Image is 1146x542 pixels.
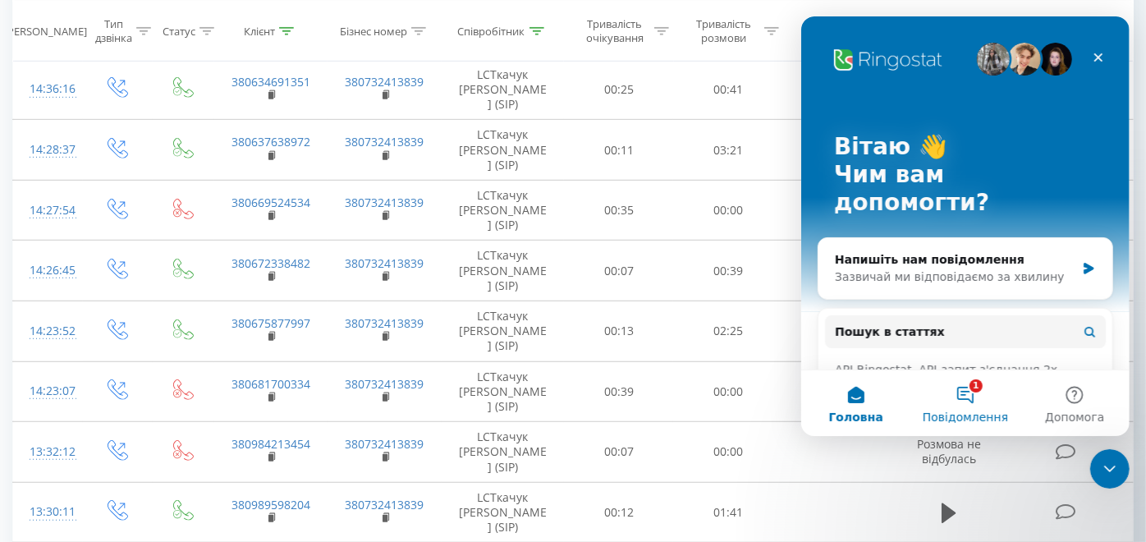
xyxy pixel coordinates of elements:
[673,59,782,120] td: 00:41
[442,422,564,483] td: LCТкачук [PERSON_NAME] (SIP)
[346,376,424,392] a: 380732413839
[231,315,310,331] a: 380675877997
[442,59,564,120] td: LCТкачук [PERSON_NAME] (SIP)
[346,497,424,512] a: 380732413839
[340,24,407,38] div: Бізнес номер
[673,180,782,241] td: 00:00
[346,255,424,271] a: 380732413839
[4,24,87,38] div: [PERSON_NAME]
[442,180,564,241] td: LCТкачук [PERSON_NAME] (SIP)
[564,361,673,422] td: 00:39
[564,422,673,483] td: 00:07
[673,301,782,362] td: 02:25
[673,361,782,422] td: 00:00
[442,301,564,362] td: LCТкачук [PERSON_NAME] (SIP)
[30,436,66,468] div: 13:32:12
[30,73,66,105] div: 14:36:16
[564,180,673,241] td: 00:35
[30,496,66,528] div: 13:30:11
[30,315,66,347] div: 14:23:52
[801,16,1130,436] iframe: Intercom live chat
[564,59,673,120] td: 00:25
[917,436,981,466] span: Розмова не відбулась
[442,361,564,422] td: LCТкачук [PERSON_NAME] (SIP)
[673,120,782,181] td: 03:21
[244,24,275,38] div: Клієнт
[673,241,782,301] td: 00:39
[30,134,66,166] div: 14:28:37
[442,241,564,301] td: LCТкачук [PERSON_NAME] (SIP)
[231,497,310,512] a: 380989598204
[346,195,424,210] a: 380732413839
[231,195,310,210] a: 380669524534
[30,195,66,227] div: 14:27:54
[30,255,66,287] div: 14:26:45
[688,17,759,45] div: Тривалість розмови
[346,315,424,331] a: 380732413839
[458,24,525,38] div: Співробітник
[163,24,195,38] div: Статус
[231,134,310,149] a: 380637638972
[673,422,782,483] td: 00:00
[798,17,874,45] div: Назва схеми переадресації
[346,134,424,149] a: 380732413839
[564,120,673,181] td: 00:11
[1090,449,1130,489] iframe: Intercom live chat
[564,241,673,301] td: 00:07
[442,120,564,181] td: LCТкачук [PERSON_NAME] (SIP)
[30,375,66,407] div: 14:23:07
[564,301,673,362] td: 00:13
[579,17,650,45] div: Тривалість очікування
[346,74,424,90] a: 380732413839
[346,436,424,452] a: 380732413839
[231,74,310,90] a: 380634691351
[231,255,310,271] a: 380672338482
[231,436,310,452] a: 380984213454
[95,17,132,45] div: Тип дзвінка
[231,376,310,392] a: 380681700334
